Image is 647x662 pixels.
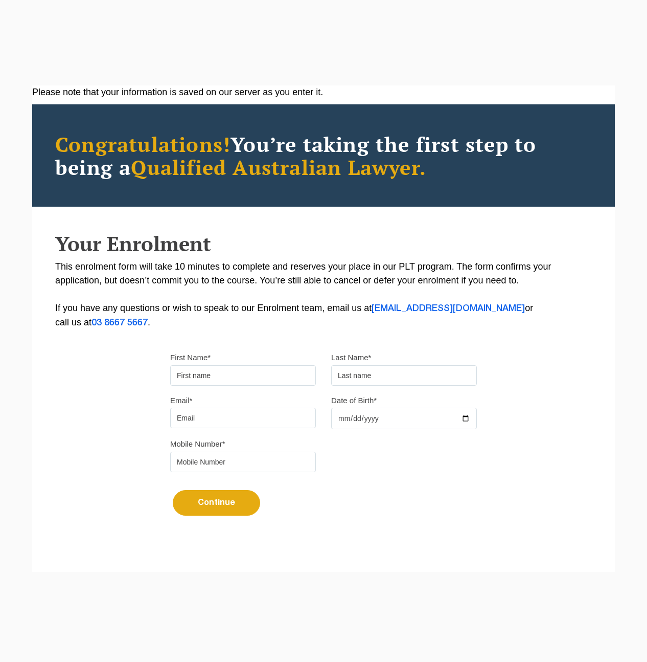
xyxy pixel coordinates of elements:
[170,352,211,363] label: First Name*
[131,153,426,181] span: Qualified Australian Lawyer.
[331,395,377,406] label: Date of Birth*
[55,133,592,179] h2: You’re taking the first step to being a
[170,365,316,386] input: First name
[170,408,316,428] input: Email
[173,490,260,516] button: Continue
[32,85,615,99] div: Please note that your information is saved on our server as you enter it.
[55,260,592,330] p: This enrolment form will take 10 minutes to complete and reserves your place in our PLT program. ...
[170,452,316,472] input: Mobile Number
[91,319,148,327] a: 03 8667 5667
[170,439,225,449] label: Mobile Number*
[372,304,525,313] a: [EMAIL_ADDRESS][DOMAIN_NAME]
[170,395,192,406] label: Email*
[55,130,230,158] span: Congratulations!
[331,352,371,363] label: Last Name*
[55,232,592,255] h2: Your Enrolment
[331,365,477,386] input: Last name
